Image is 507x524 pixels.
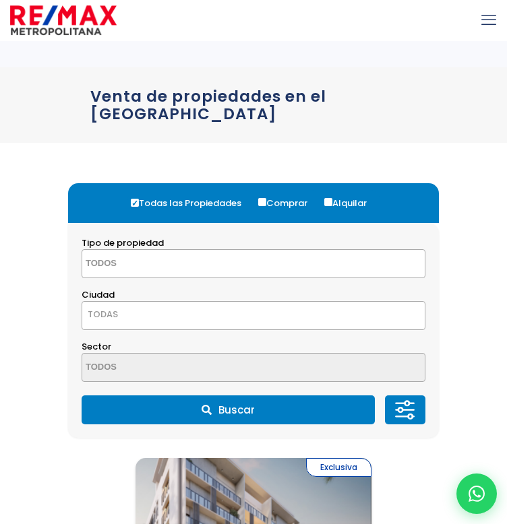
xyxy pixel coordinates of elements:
span: TODAS [82,301,425,330]
label: Alquilar [321,190,380,216]
h1: Venta de propiedades en el [GEOGRAPHIC_DATA] [90,88,417,123]
label: Todas las Propiedades [127,190,255,216]
input: Alquilar [324,198,332,206]
a: mobile menu [477,9,500,32]
span: TODAS [88,308,118,321]
textarea: Search [82,354,197,383]
input: Comprar [258,198,266,206]
span: TODAS [82,305,425,324]
span: Exclusiva [306,458,371,477]
span: Ciudad [82,288,115,301]
label: Comprar [255,190,321,216]
textarea: Search [82,250,197,279]
img: remax-metropolitana-logo [10,3,117,37]
input: Todas las Propiedades [131,199,139,207]
span: Sector [82,340,111,353]
a: RE/MAX Metropolitana [10,3,117,37]
button: Buscar [82,395,375,424]
span: Tipo de propiedad [82,236,164,249]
